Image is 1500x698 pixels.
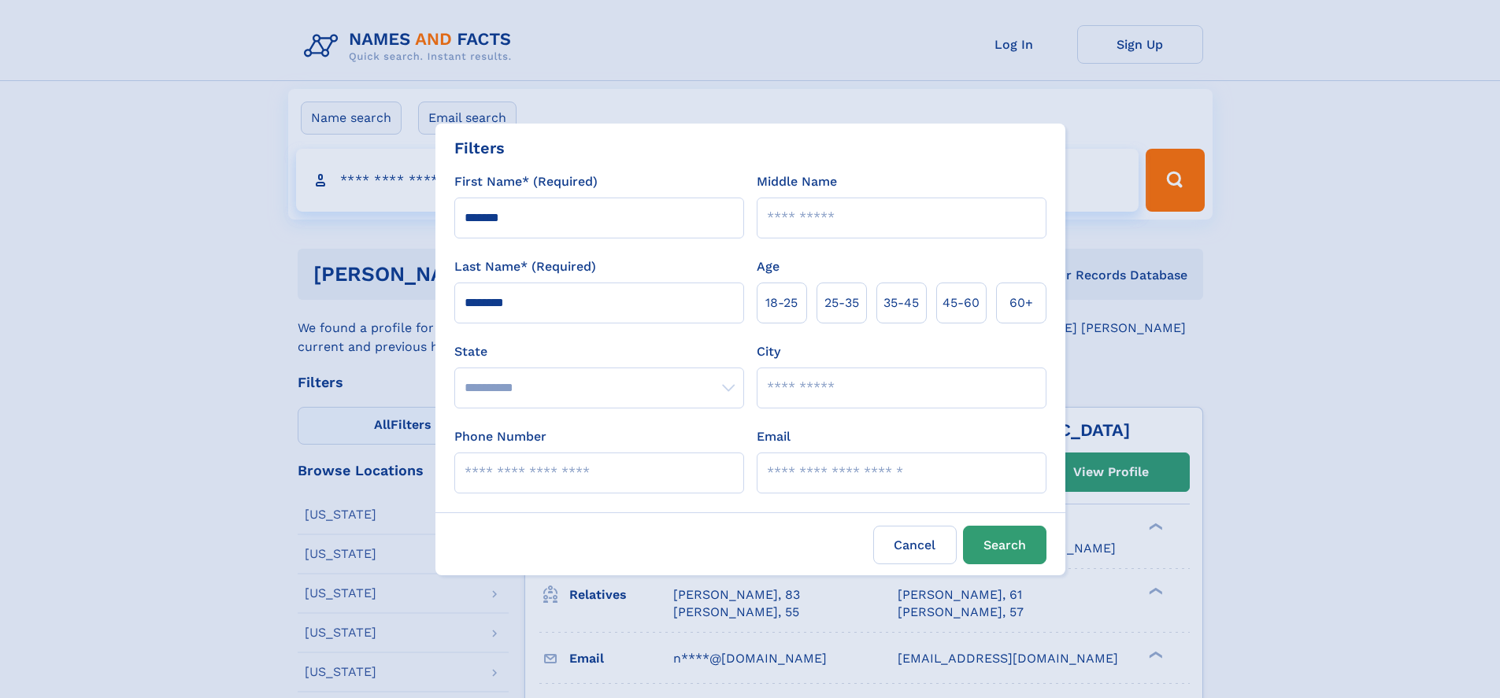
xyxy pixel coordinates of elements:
label: Cancel [873,526,957,564]
label: Last Name* (Required) [454,257,596,276]
span: 25‑35 [824,294,859,312]
label: State [454,342,744,361]
span: 35‑45 [883,294,919,312]
button: Search [963,526,1046,564]
label: City [757,342,780,361]
label: Age [757,257,780,276]
label: Email [757,427,791,446]
label: Middle Name [757,172,837,191]
label: Phone Number [454,427,546,446]
span: 45‑60 [943,294,980,312]
label: First Name* (Required) [454,172,598,191]
span: 60+ [1009,294,1033,312]
span: 18‑25 [765,294,798,312]
div: Filters [454,136,505,160]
